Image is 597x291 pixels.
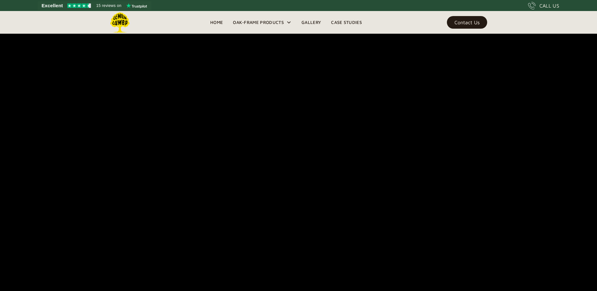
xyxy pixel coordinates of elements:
a: CALL US [528,2,559,9]
div: Contact Us [454,20,480,25]
div: CALL US [539,2,559,9]
div: Oak-Frame Products [228,11,296,34]
a: Case Studies [326,18,367,27]
a: Contact Us [447,16,487,29]
span: 15 reviews on [96,2,121,9]
a: Home [205,18,228,27]
a: Gallery [296,18,326,27]
img: Trustpilot 4.5 stars [67,3,91,8]
div: Oak-Frame Products [233,19,284,26]
span: Excellent [42,2,63,9]
img: Trustpilot logo [126,3,147,8]
a: See Lemon Lumba reviews on Trustpilot [38,1,151,10]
